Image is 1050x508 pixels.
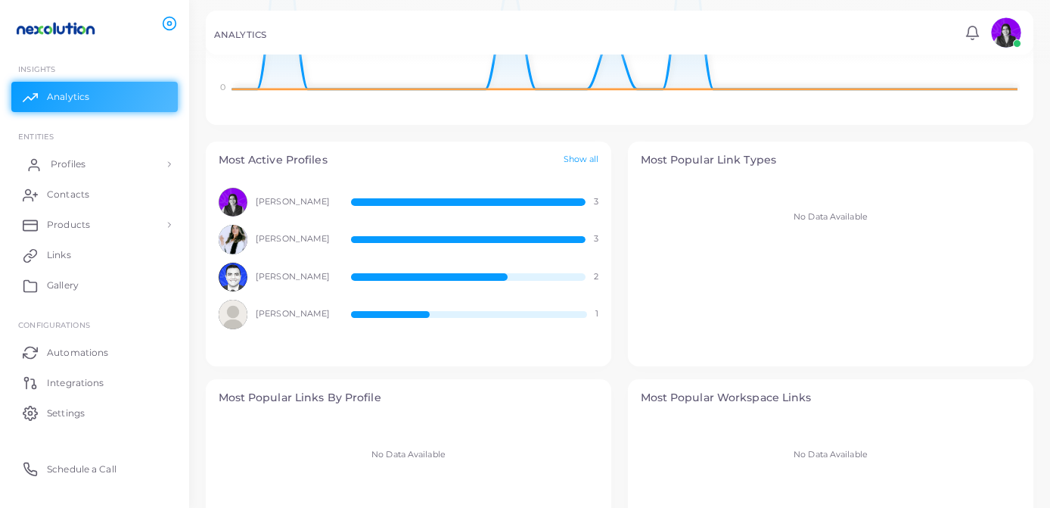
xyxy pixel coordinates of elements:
h4: Most Popular Links By Profile [219,391,599,404]
div: No Data Available [641,417,1021,493]
h4: Most Popular Link Types [641,154,1021,167]
span: Integrations [47,376,104,390]
span: Settings [47,407,85,420]
a: Schedule a Call [11,453,178,484]
span: Products [47,218,90,232]
div: No Data Available [219,417,599,493]
a: Show all [564,154,599,167]
span: Profiles [51,157,85,171]
span: 3 [594,196,598,208]
tspan: 0 [220,82,225,92]
span: 3 [594,233,598,245]
a: Products [11,210,178,240]
span: Analytics [47,90,89,104]
a: Gallery [11,270,178,301]
span: [PERSON_NAME] [256,308,334,320]
span: INSIGHTS [18,64,55,73]
span: 2 [594,271,598,283]
span: Contacts [47,188,89,201]
span: Configurations [18,320,90,329]
h4: Most Active Profiles [219,154,328,167]
a: Integrations [11,367,178,397]
span: [PERSON_NAME] [256,233,334,245]
img: avatar [219,300,248,329]
a: Links [11,240,178,270]
h4: Most Popular Workspace Links [641,391,1021,404]
a: Settings [11,397,178,428]
span: Links [47,248,71,262]
img: avatar [991,17,1021,48]
div: No Data Available [641,179,1021,255]
a: Contacts [11,179,178,210]
a: Profiles [11,149,178,179]
a: Analytics [11,82,178,112]
span: [PERSON_NAME] [256,196,334,208]
img: avatar [219,225,248,254]
span: [PERSON_NAME] [256,271,334,283]
span: Automations [47,346,108,360]
span: Schedule a Call [47,463,116,476]
h5: ANALYTICS [214,30,266,40]
img: logo [14,14,98,42]
span: Gallery [47,279,79,292]
img: avatar [219,263,248,292]
a: avatar [986,17,1025,48]
img: avatar [219,188,248,217]
a: Automations [11,337,178,367]
span: 1 [595,308,598,320]
span: ENTITIES [18,132,54,141]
